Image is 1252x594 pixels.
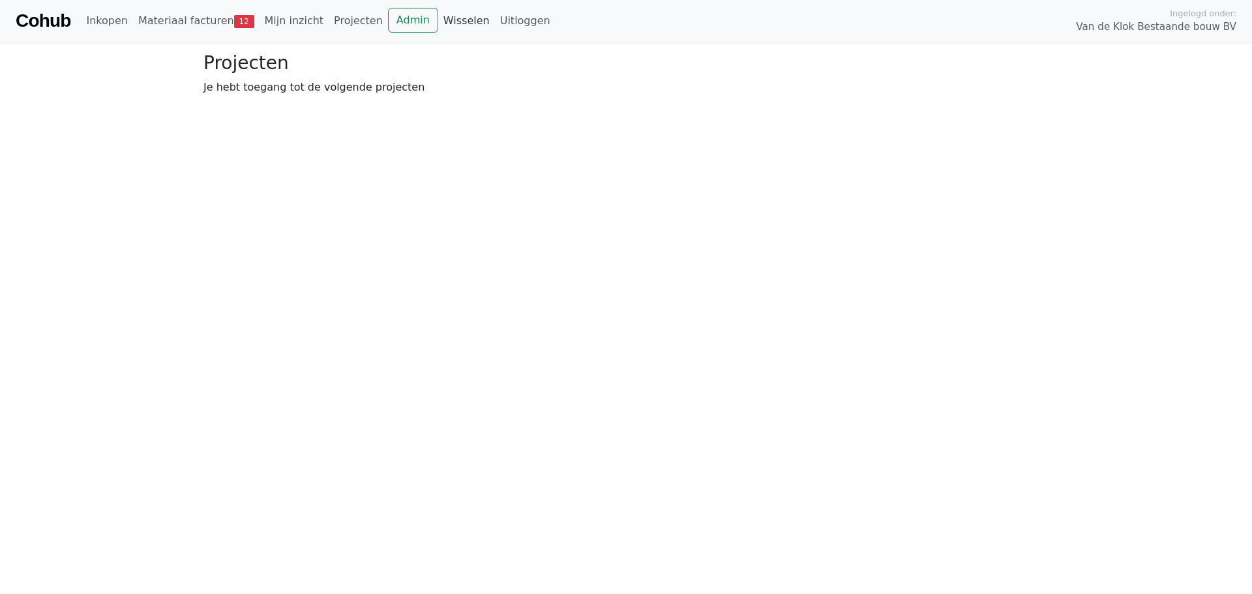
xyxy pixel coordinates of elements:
a: Inkopen [81,8,132,34]
h3: Projecten [203,52,1049,74]
span: Van de Klok Bestaande bouw BV [1076,20,1236,35]
span: 12 [234,15,254,28]
a: Uitloggen [495,8,556,34]
a: Wisselen [438,8,495,34]
p: Je hebt toegang tot de volgende projecten [203,80,1049,95]
a: Mijn inzicht [260,8,329,34]
a: Materiaal facturen12 [133,8,260,34]
a: Admin [388,8,438,33]
a: Cohub [16,5,70,37]
span: Ingelogd onder: [1170,7,1236,20]
a: Projecten [329,8,388,34]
